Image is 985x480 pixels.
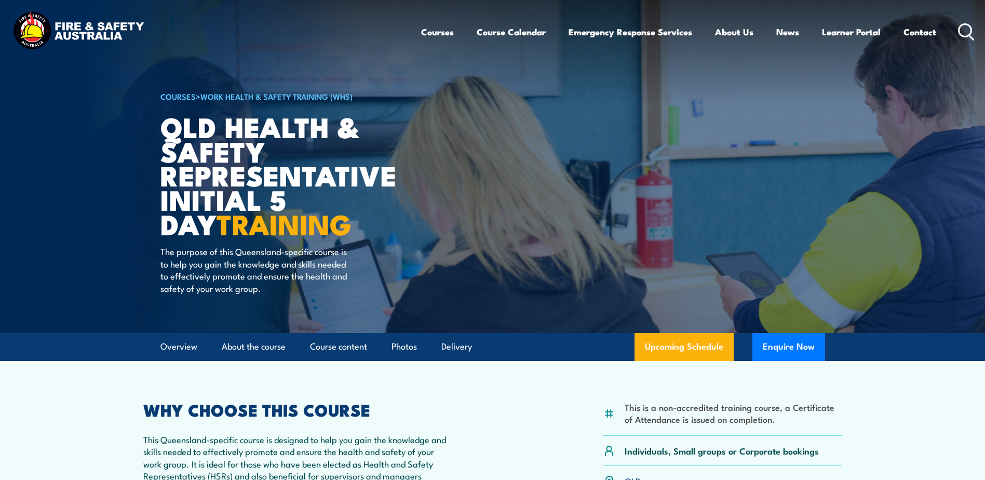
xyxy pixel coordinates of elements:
h1: QLD Health & Safety Representative Initial 5 Day [160,114,417,236]
p: The purpose of this Queensland-specific course is to help you gain the knowledge and skills neede... [160,245,350,294]
li: This is a non-accredited training course, a Certificate of Attendance is issued on completion. [625,401,842,425]
a: Learner Portal [822,18,881,46]
a: COURSES [160,90,196,102]
button: Enquire Now [752,333,825,361]
p: Individuals, Small groups or Corporate bookings [625,445,819,457]
a: Contact [903,18,936,46]
h2: WHY CHOOSE THIS COURSE [143,402,447,417]
a: About Us [715,18,753,46]
a: Delivery [441,333,472,361]
a: Course content [310,333,367,361]
a: Photos [392,333,417,361]
a: Emergency Response Services [569,18,692,46]
a: Work Health & Safety Training (WHS) [200,90,353,102]
a: Courses [421,18,454,46]
a: About the course [222,333,286,361]
a: News [776,18,799,46]
strong: TRAINING [217,202,352,245]
a: Upcoming Schedule [635,333,734,361]
h6: > [160,90,417,102]
a: Overview [160,333,197,361]
a: Course Calendar [477,18,546,46]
